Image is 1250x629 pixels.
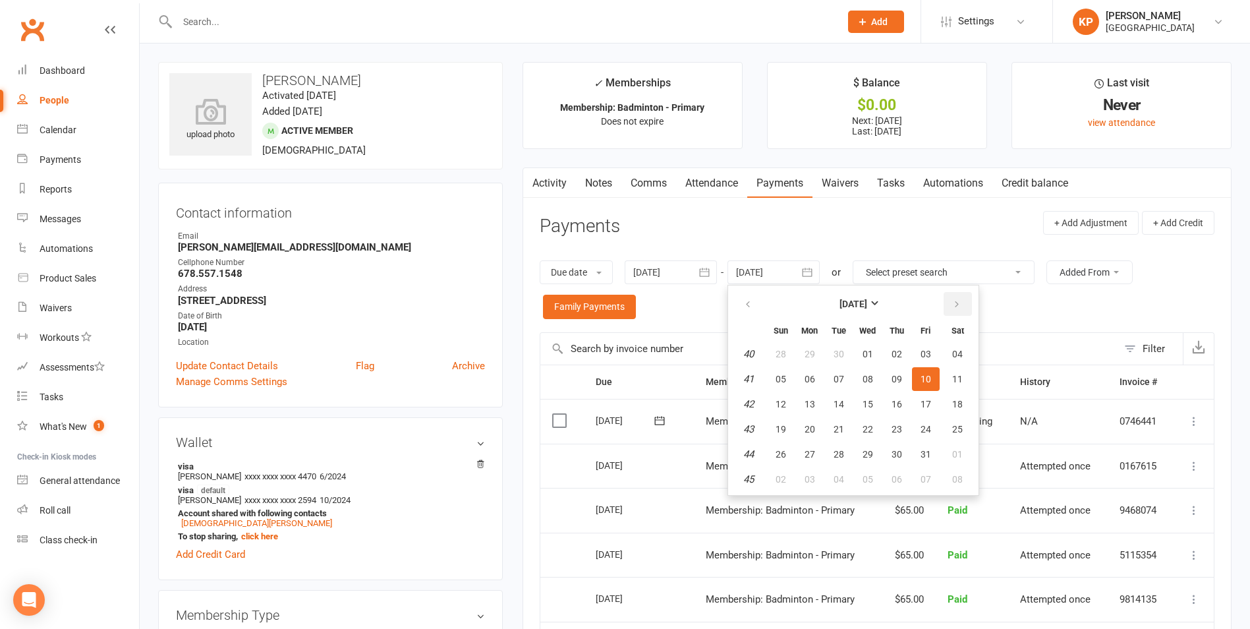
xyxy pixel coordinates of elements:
a: Flag [356,358,374,374]
strong: [DATE] [839,299,867,309]
th: Membership [694,365,876,399]
a: Comms [621,168,676,198]
span: 02 [776,474,786,485]
span: 08 [863,374,873,384]
small: Sunday [774,326,788,336]
button: 01 [941,442,975,466]
div: [DATE] [596,544,656,564]
span: 11 [952,374,963,384]
div: Dashboard [40,65,85,76]
td: $65.00 [876,577,936,622]
em: 41 [743,373,754,385]
button: 19 [767,417,795,441]
button: 18 [941,392,975,416]
button: 31 [912,442,940,466]
span: 23 [892,424,902,434]
th: Invoice # [1108,365,1172,399]
button: 06 [883,467,911,491]
strong: visa [178,485,478,495]
div: or [832,264,841,280]
button: 04 [941,342,975,366]
button: 26 [767,442,795,466]
span: 01 [863,349,873,359]
span: 07 [921,474,931,485]
div: Waivers [40,303,72,313]
button: Add [848,11,904,33]
div: $0.00 [780,98,975,112]
td: $65.00 [876,488,936,533]
span: 05 [776,374,786,384]
a: Calendar [17,115,139,145]
td: 0746441 [1108,399,1172,444]
strong: To stop sharing, [178,531,478,541]
span: xxxx xxxx xxxx 2594 [244,495,316,505]
em: 43 [743,423,754,435]
div: [GEOGRAPHIC_DATA] [1106,22,1195,34]
div: Workouts [40,332,79,343]
span: 29 [863,449,873,460]
span: 25 [952,424,963,434]
button: 25 [941,417,975,441]
span: 21 [834,424,844,434]
th: Due [584,365,694,399]
button: 01 [854,342,882,366]
button: Due date [540,260,613,284]
button: 30 [825,342,853,366]
div: Date of Birth [178,310,485,322]
a: Reports [17,175,139,204]
span: 18 [952,399,963,409]
em: 42 [743,398,754,410]
span: 30 [892,449,902,460]
a: Notes [576,168,621,198]
span: Add [871,16,888,27]
div: Location [178,336,485,349]
div: Payments [40,154,81,165]
span: Attempted once [1020,504,1091,516]
button: 14 [825,392,853,416]
button: 28 [825,442,853,466]
span: 27 [805,449,815,460]
div: Messages [40,214,81,224]
a: Waivers [812,168,868,198]
strong: Account shared with following contacts [178,508,478,518]
td: 5115354 [1108,533,1172,578]
button: 07 [825,367,853,391]
td: $65.00 [876,533,936,578]
span: 07 [834,374,844,384]
h3: Membership Type [176,608,485,622]
button: 29 [796,342,824,366]
div: General attendance [40,475,120,486]
a: General attendance kiosk mode [17,466,139,496]
span: 02 [892,349,902,359]
span: 1 [94,420,104,431]
div: Cellphone Number [178,256,485,269]
span: 19 [776,424,786,434]
th: History [1008,365,1108,399]
button: 24 [912,417,940,441]
a: Automations [17,234,139,264]
a: Credit balance [992,168,1077,198]
a: People [17,86,139,115]
button: 02 [767,467,795,491]
a: Roll call [17,496,139,525]
i: ✓ [594,77,602,90]
button: + Add Credit [1142,211,1214,235]
a: Manage Comms Settings [176,374,287,390]
button: 17 [912,392,940,416]
div: [DATE] [596,499,656,520]
button: Filter [1118,333,1183,365]
a: Payments [747,168,812,198]
div: Assessments [40,362,105,373]
strong: visa [178,462,478,471]
button: 15 [854,392,882,416]
span: 03 [805,474,815,485]
button: 13 [796,392,824,416]
span: Attempted once [1020,593,1091,605]
span: Attempted once [1020,460,1091,472]
a: Tasks [868,168,914,198]
span: default [197,485,229,495]
a: Clubworx [16,13,49,46]
div: [DATE] [596,588,656,609]
div: Product Sales [40,273,96,284]
a: Update Contact Details [176,358,278,374]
